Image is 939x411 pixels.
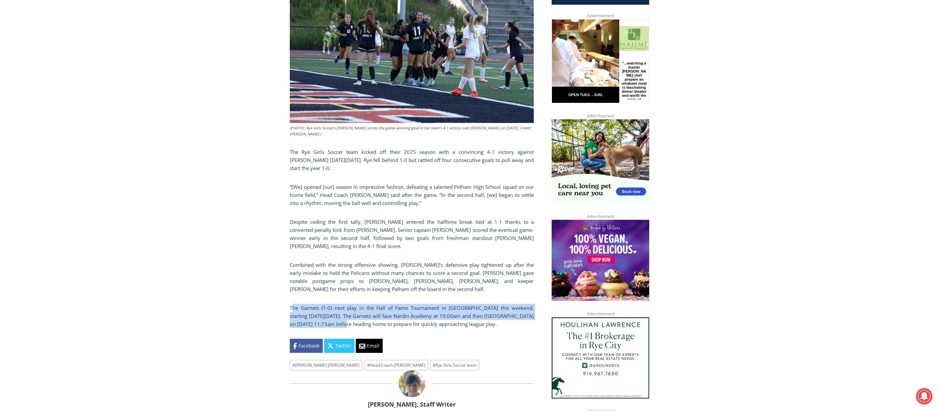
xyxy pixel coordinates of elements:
div: "At the 10am stand-up meeting, each intern gets a chance to take [PERSON_NAME] and the other inte... [170,0,318,65]
span: Advertisement [580,113,621,119]
span: # [292,362,295,368]
span: Advertisement [580,311,621,317]
span: # [433,362,436,368]
a: [PERSON_NAME], Staff Writer [368,400,456,408]
span: Advertisement [580,213,621,219]
span: # [367,362,370,368]
a: #Head Coach [PERSON_NAME] [364,360,428,370]
figcaption: (PHOTO: Rye Girls Soccer’s [PERSON_NAME] scores the game-winning goal in her team’s 4-1 victory o... [290,125,534,137]
img: Houlihan Lawrence The #1 Brokerage in Rye City [552,317,649,399]
a: Twitter [324,339,354,353]
a: Facebook [290,339,323,353]
p: The Rye Girls Soccer team kicked off their 2025 season with a convincing 4-1 victory against [PER... [290,148,534,172]
p: The Garnets (1-0) next play in the Hall of Fame Tournament in [GEOGRAPHIC_DATA] this weekend, sta... [290,304,534,328]
a: Open Tues. - Sun. [PHONE_NUMBER] [0,68,68,84]
div: "...watching a master [PERSON_NAME] chef prepare an omakase meal is fascinating dinner theater an... [69,42,96,80]
p: Combined with the strong offensive showing, [PERSON_NAME]’s defensive play tightened up after the... [290,261,534,293]
p: Despite ceding the first tally, [PERSON_NAME] entered the halftime break tied at 1-1 thanks to a ... [290,218,534,250]
span: Intern @ [DOMAIN_NAME] [176,67,312,82]
img: (PHOTO: MyRye.com 2024 Head Intern, Editor and now Staff Writer Charlie Morris. Contributed.)Char... [398,370,425,397]
p: “[We] opened [our] season in impressive fashion, defeating a talented Pelham High School squad on... [290,183,534,207]
a: Intern @ [DOMAIN_NAME] [162,65,326,84]
img: Baked by Melissa [552,220,649,301]
span: Advertisement [580,12,621,19]
a: #[PERSON_NAME] [PERSON_NAME] [290,360,362,370]
span: Open Tues. - Sun. [PHONE_NUMBER] [2,69,66,95]
a: Email [356,339,383,353]
a: #Rye Girls Soccer team [430,360,479,370]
